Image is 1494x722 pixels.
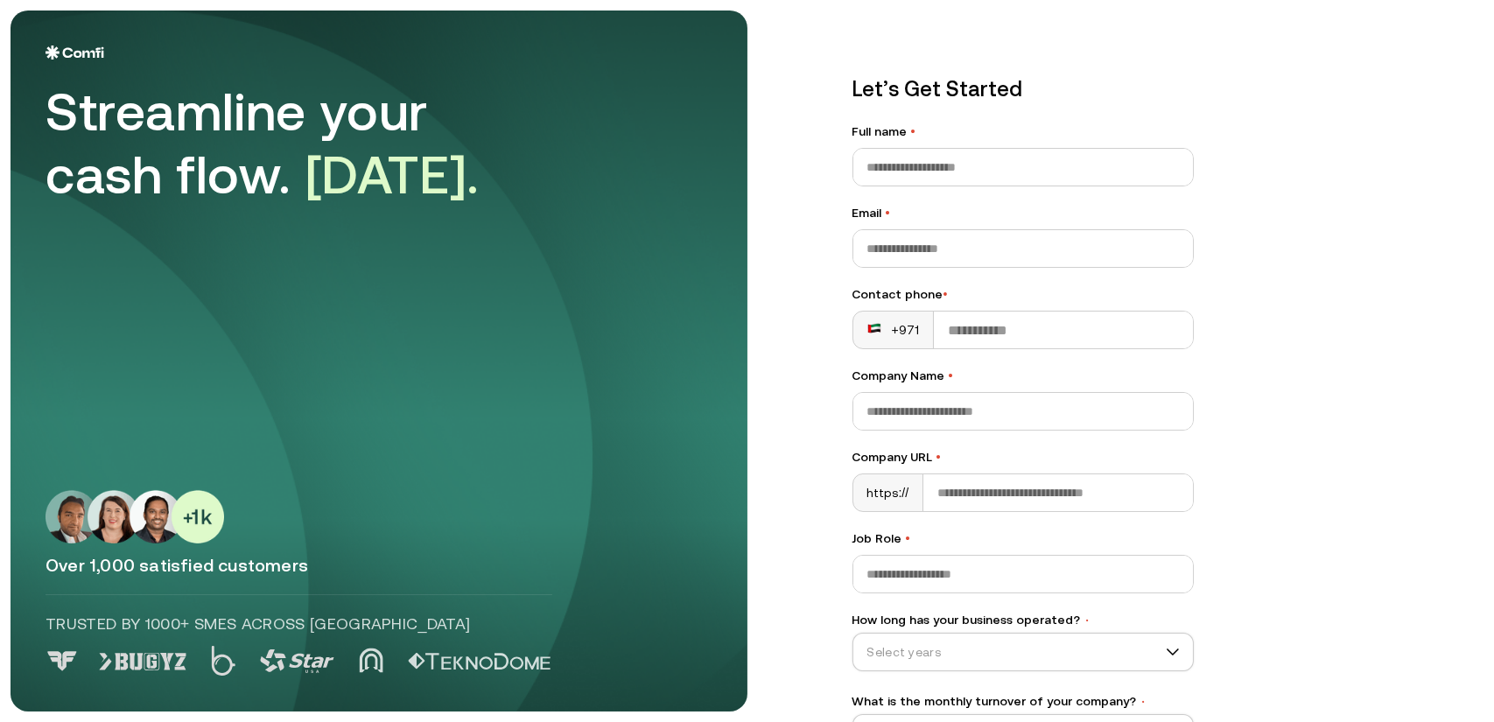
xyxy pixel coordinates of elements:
span: • [906,531,911,545]
span: • [886,206,891,220]
span: [DATE]. [305,144,480,205]
img: Logo 3 [260,649,334,673]
label: How long has your business operated? [852,611,1194,629]
img: Logo 2 [211,646,235,676]
p: Let’s Get Started [852,74,1194,105]
label: What is the monthly turnover of your company? [852,692,1194,711]
span: • [936,450,942,464]
div: https:// [853,474,924,511]
label: Company Name [852,367,1194,385]
span: • [1140,696,1147,708]
label: Company URL [852,448,1194,466]
span: • [1084,614,1091,627]
img: Logo [46,46,104,60]
span: • [911,124,916,138]
span: • [943,287,948,301]
label: Email [852,204,1194,222]
p: Over 1,000 satisfied customers [46,554,712,577]
span: • [949,368,954,382]
img: Logo 4 [359,648,383,673]
img: Logo 1 [99,653,186,670]
div: Streamline your cash flow. [46,81,536,207]
label: Full name [852,123,1194,141]
div: +971 [867,321,920,339]
img: Logo 0 [46,651,79,671]
label: Job Role [852,529,1194,548]
div: Contact phone [852,285,1194,304]
p: Trusted by 1000+ SMEs across [GEOGRAPHIC_DATA] [46,613,552,635]
img: Logo 5 [408,653,551,670]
